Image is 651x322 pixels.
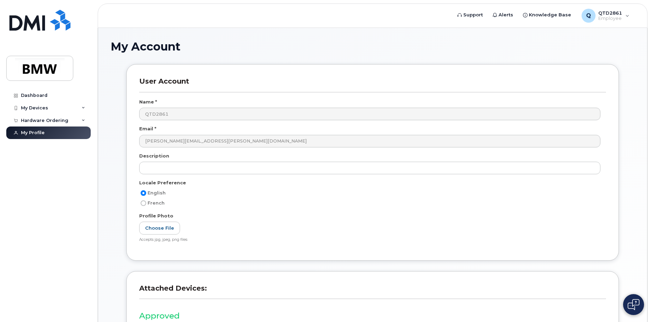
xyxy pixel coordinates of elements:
[139,77,606,92] h3: User Account
[139,222,180,235] label: Choose File
[139,213,173,219] label: Profile Photo
[628,299,639,310] img: Open chat
[139,153,169,159] label: Description
[139,312,606,320] h3: Approved
[141,190,146,196] input: English
[148,200,165,206] span: French
[141,200,146,206] input: French
[139,125,156,132] label: Email *
[148,190,166,195] span: English
[139,237,600,243] div: Accepts jpg, jpeg, png files
[139,179,186,186] label: Locale Preference
[139,99,157,105] label: Name *
[139,284,606,299] h3: Attached Devices:
[111,40,635,53] h1: My Account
